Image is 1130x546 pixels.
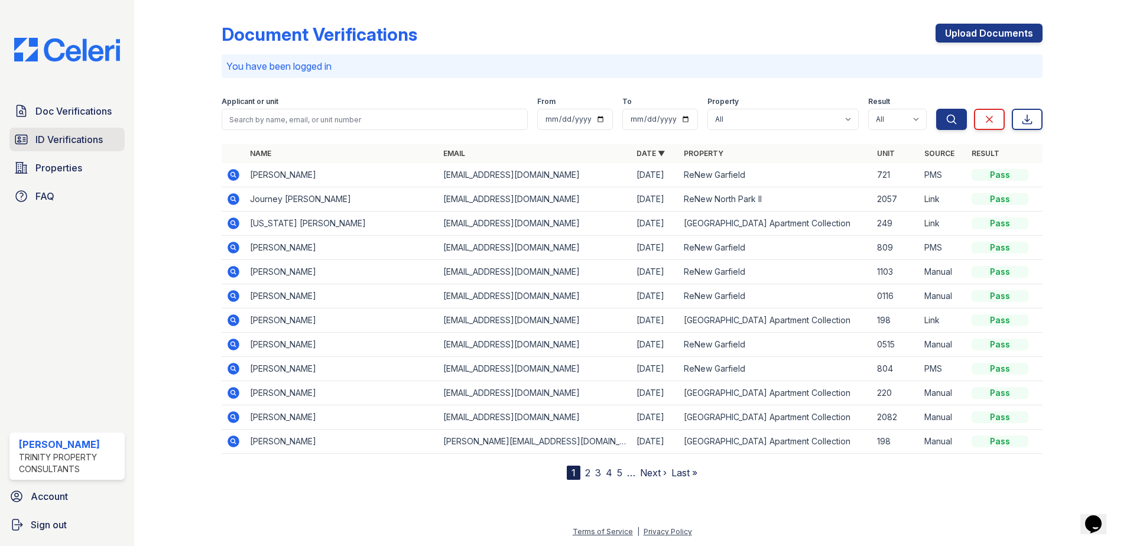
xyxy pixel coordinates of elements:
[439,187,632,212] td: [EMAIL_ADDRESS][DOMAIN_NAME]
[972,149,999,158] a: Result
[972,387,1028,399] div: Pass
[573,527,633,536] a: Terms of Service
[245,333,439,357] td: [PERSON_NAME]
[972,266,1028,278] div: Pass
[632,381,679,405] td: [DATE]
[595,467,601,479] a: 3
[245,260,439,284] td: [PERSON_NAME]
[972,435,1028,447] div: Pass
[19,451,120,475] div: Trinity Property Consultants
[920,284,967,308] td: Manual
[617,467,622,479] a: 5
[439,381,632,405] td: [EMAIL_ADDRESS][DOMAIN_NAME]
[972,339,1028,350] div: Pass
[972,217,1028,229] div: Pass
[684,149,723,158] a: Property
[640,467,667,479] a: Next ›
[632,308,679,333] td: [DATE]
[537,97,556,106] label: From
[567,466,580,480] div: 1
[679,260,872,284] td: ReNew Garfield
[245,284,439,308] td: [PERSON_NAME]
[637,527,639,536] div: |
[439,163,632,187] td: [EMAIL_ADDRESS][DOMAIN_NAME]
[632,333,679,357] td: [DATE]
[31,518,67,532] span: Sign out
[920,260,967,284] td: Manual
[245,357,439,381] td: [PERSON_NAME]
[707,97,739,106] label: Property
[920,333,967,357] td: Manual
[972,193,1028,205] div: Pass
[632,212,679,236] td: [DATE]
[872,357,920,381] td: 804
[632,284,679,308] td: [DATE]
[644,527,692,536] a: Privacy Policy
[5,513,129,537] a: Sign out
[439,236,632,260] td: [EMAIL_ADDRESS][DOMAIN_NAME]
[245,212,439,236] td: [US_STATE] [PERSON_NAME]
[439,430,632,454] td: [PERSON_NAME][EMAIL_ADDRESS][DOMAIN_NAME]
[226,59,1038,73] p: You have been logged in
[679,333,872,357] td: ReNew Garfield
[19,437,120,451] div: [PERSON_NAME]
[439,333,632,357] td: [EMAIL_ADDRESS][DOMAIN_NAME]
[872,260,920,284] td: 1103
[443,149,465,158] a: Email
[585,467,590,479] a: 2
[920,405,967,430] td: Manual
[679,405,872,430] td: [GEOGRAPHIC_DATA] Apartment Collection
[439,308,632,333] td: [EMAIL_ADDRESS][DOMAIN_NAME]
[627,466,635,480] span: …
[606,467,612,479] a: 4
[920,381,967,405] td: Manual
[35,132,103,147] span: ID Verifications
[972,314,1028,326] div: Pass
[245,430,439,454] td: [PERSON_NAME]
[632,405,679,430] td: [DATE]
[222,24,417,45] div: Document Verifications
[679,430,872,454] td: [GEOGRAPHIC_DATA] Apartment Collection
[1080,499,1118,534] iframe: chat widget
[222,97,278,106] label: Applicant or unit
[920,163,967,187] td: PMS
[632,430,679,454] td: [DATE]
[9,184,125,208] a: FAQ
[632,357,679,381] td: [DATE]
[920,236,967,260] td: PMS
[35,104,112,118] span: Doc Verifications
[245,236,439,260] td: [PERSON_NAME]
[9,128,125,151] a: ID Verifications
[439,405,632,430] td: [EMAIL_ADDRESS][DOMAIN_NAME]
[920,357,967,381] td: PMS
[632,260,679,284] td: [DATE]
[920,430,967,454] td: Manual
[632,236,679,260] td: [DATE]
[872,284,920,308] td: 0116
[679,357,872,381] td: ReNew Garfield
[972,411,1028,423] div: Pass
[872,405,920,430] td: 2082
[972,290,1028,302] div: Pass
[31,489,68,503] span: Account
[872,308,920,333] td: 198
[679,236,872,260] td: ReNew Garfield
[9,99,125,123] a: Doc Verifications
[622,97,632,106] label: To
[439,284,632,308] td: [EMAIL_ADDRESS][DOMAIN_NAME]
[5,485,129,508] a: Account
[245,308,439,333] td: [PERSON_NAME]
[679,308,872,333] td: [GEOGRAPHIC_DATA] Apartment Collection
[245,381,439,405] td: [PERSON_NAME]
[250,149,271,158] a: Name
[632,163,679,187] td: [DATE]
[920,187,967,212] td: Link
[679,163,872,187] td: ReNew Garfield
[872,381,920,405] td: 220
[245,187,439,212] td: Journey [PERSON_NAME]
[679,212,872,236] td: [GEOGRAPHIC_DATA] Apartment Collection
[920,308,967,333] td: Link
[924,149,954,158] a: Source
[9,156,125,180] a: Properties
[972,169,1028,181] div: Pass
